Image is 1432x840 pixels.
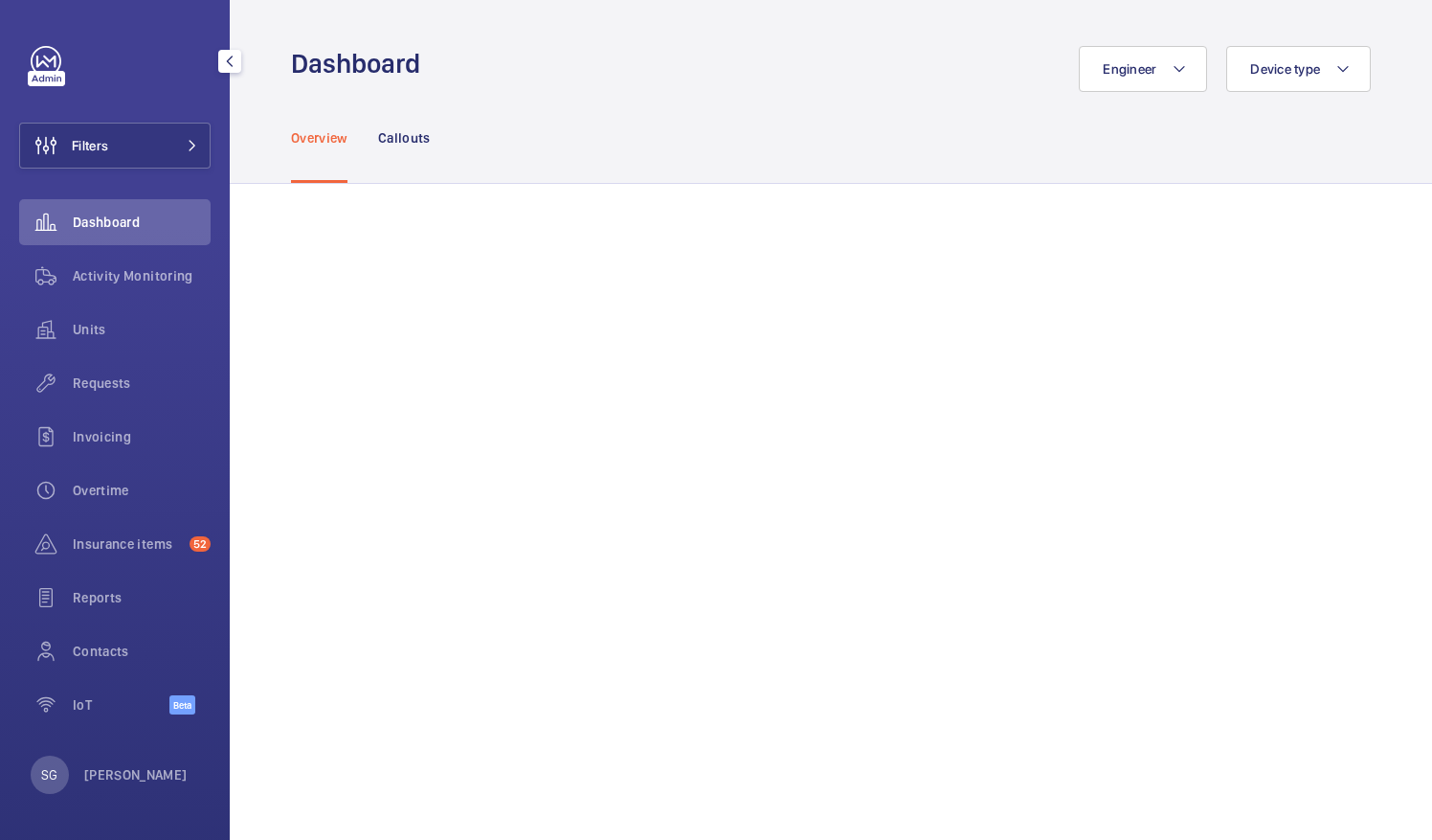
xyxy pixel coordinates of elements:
[73,481,211,500] span: Overtime
[73,427,211,446] span: Invoicing
[73,374,211,393] span: Requests
[169,695,195,715] span: Beta
[1079,46,1207,92] button: Engineer
[378,128,431,148] p: Callouts
[1103,61,1156,77] span: Engineer
[1226,46,1371,92] button: Device type
[73,588,211,607] span: Reports
[73,266,211,285] span: Activity Monitoring
[73,695,169,715] span: IoT
[73,213,211,232] span: Dashboard
[291,46,432,81] h1: Dashboard
[291,128,347,148] p: Overview
[190,536,211,552] span: 52
[73,534,182,554] span: Insurance items
[19,123,211,169] button: Filters
[41,765,57,784] p: SG
[73,320,211,339] span: Units
[72,136,108,155] span: Filters
[84,765,188,784] p: [PERSON_NAME]
[1250,61,1320,77] span: Device type
[73,642,211,661] span: Contacts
